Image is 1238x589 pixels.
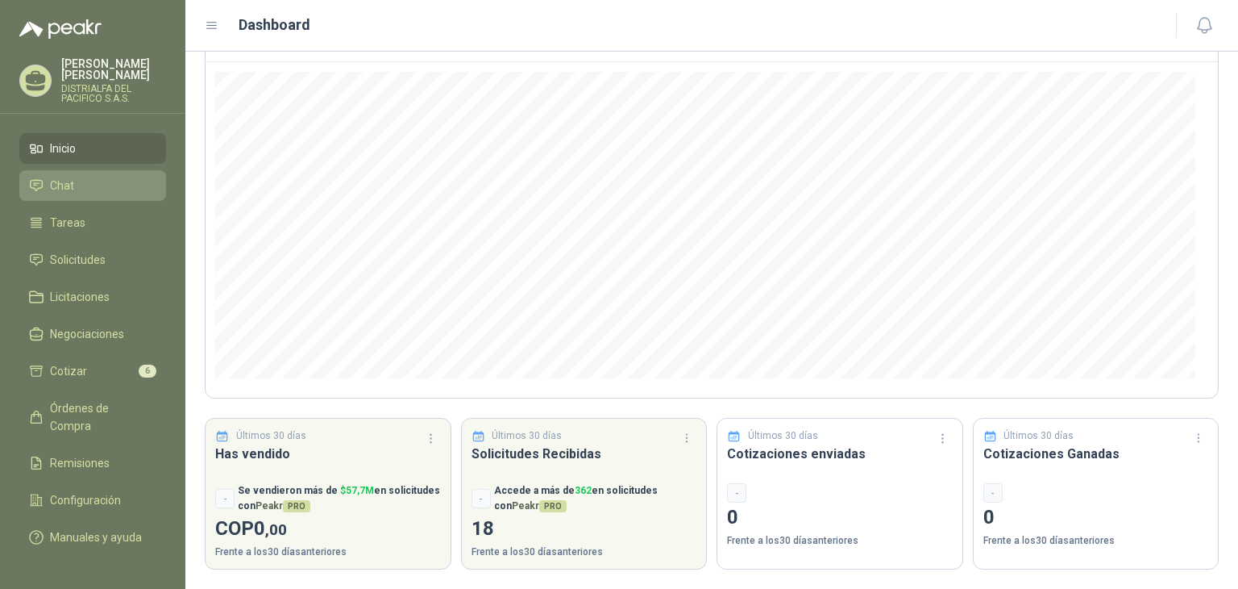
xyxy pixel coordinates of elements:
span: ,00 [265,520,287,539]
a: Remisiones [19,448,166,478]
a: Inicio [19,133,166,164]
span: 362 [575,485,592,496]
span: Manuales y ayuda [50,528,142,546]
p: 0 [983,503,1209,533]
span: Configuración [50,491,121,509]
span: Peakr [512,500,567,512]
h3: Cotizaciones enviadas [727,444,953,464]
a: Cotizar6 [19,356,166,386]
h3: Solicitudes Recibidas [472,444,697,464]
span: Tareas [50,214,85,232]
a: Configuración [19,485,166,516]
p: Frente a los 30 días anteriores [472,545,697,560]
span: 0 [254,517,287,540]
a: Licitaciones [19,282,166,312]
p: 0 [727,503,953,533]
p: 18 [472,514,697,545]
p: Últimos 30 días [236,428,306,444]
h3: Cotizaciones Ganadas [983,444,1209,464]
span: Remisiones [50,454,110,472]
p: [PERSON_NAME] [PERSON_NAME] [61,58,166,81]
span: Cotizar [50,362,87,380]
p: DISTRIALFA DEL PACIFICO S.A.S. [61,84,166,103]
span: Peakr [255,500,310,512]
a: Tareas [19,207,166,238]
a: Chat [19,170,166,201]
span: PRO [539,500,567,512]
div: - [983,483,1003,503]
span: Inicio [50,140,76,157]
span: PRO [283,500,310,512]
p: Accede a más de en solicitudes con [494,483,697,514]
img: Logo peakr [19,19,102,39]
p: Se vendieron más de en solicitudes con [238,483,441,514]
a: Órdenes de Compra [19,393,166,441]
span: Chat [50,177,74,194]
p: Últimos 30 días [492,428,562,444]
a: Solicitudes [19,244,166,275]
div: - [215,489,235,508]
p: COP [215,514,441,545]
span: Negociaciones [50,325,124,343]
h3: Has vendido [215,444,441,464]
a: Negociaciones [19,319,166,349]
p: Frente a los 30 días anteriores [983,533,1209,549]
p: Últimos 30 días [748,428,818,444]
div: - [727,483,746,503]
span: Órdenes de Compra [50,399,151,435]
span: Solicitudes [50,251,106,269]
div: - [472,489,491,508]
p: Frente a los 30 días anteriores [727,533,953,549]
span: 6 [139,365,156,378]
a: Manuales y ayuda [19,522,166,553]
span: Licitaciones [50,288,110,306]
h1: Dashboard [239,14,310,36]
p: Últimos 30 días [1003,428,1074,444]
span: $ 57,7M [340,485,374,496]
p: Frente a los 30 días anteriores [215,545,441,560]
